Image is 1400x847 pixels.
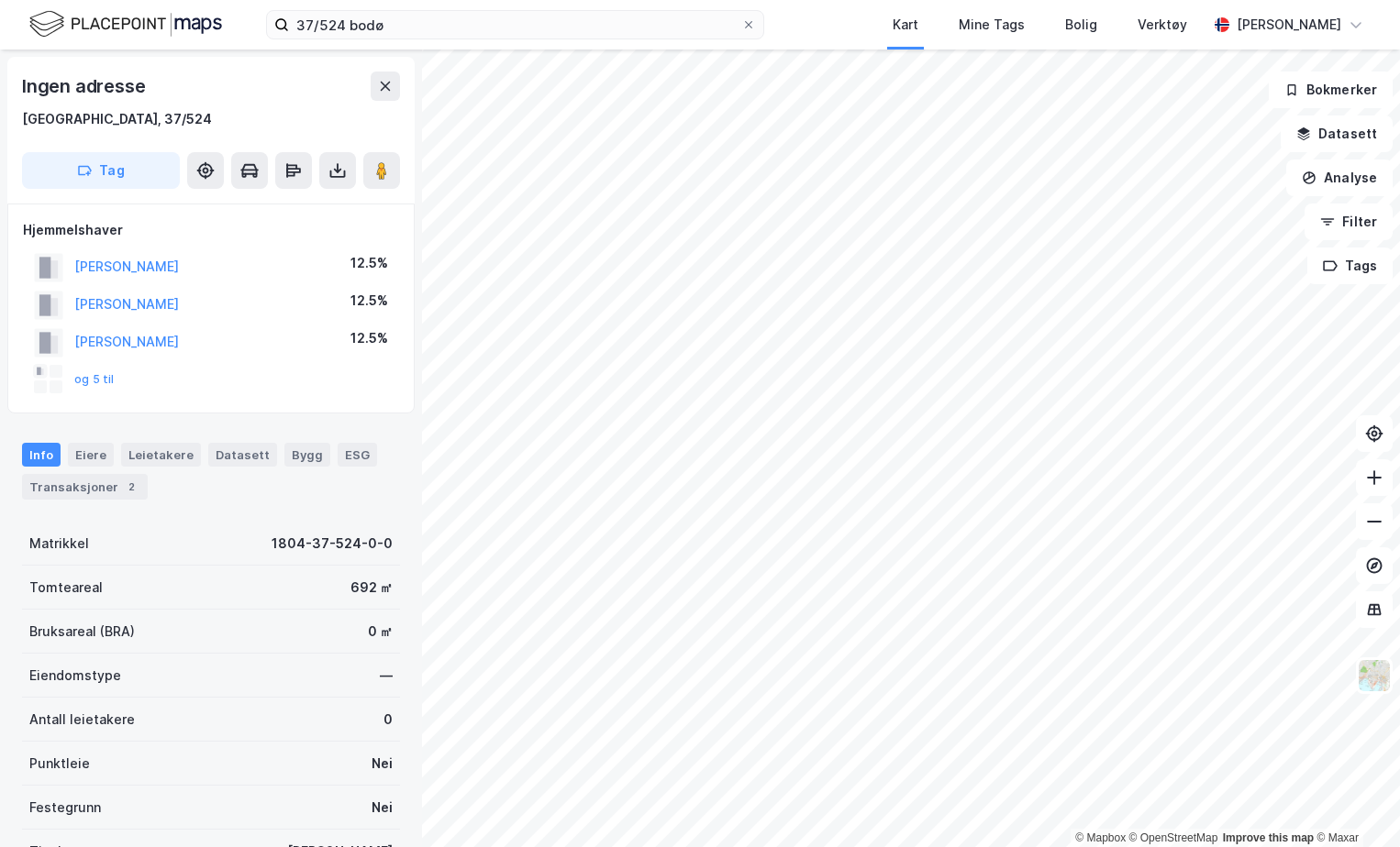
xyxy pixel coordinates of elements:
div: Verktøy [1138,14,1187,36]
img: logo.f888ab2527a4732fd821a326f86c7f29.svg [29,8,222,40]
div: Eiere [68,443,114,467]
input: Søk på adresse, matrikkel, gårdeiere, leietakere eller personer [289,11,741,38]
button: Tags [1307,247,1393,284]
div: Kontrollprogram for chat [1308,759,1400,847]
div: Antall leietakere [29,709,135,731]
a: Mapbox [1075,831,1126,844]
div: Ingen adresse [22,71,149,101]
div: Leietakere [121,443,201,467]
div: Bolig [1065,14,1097,36]
div: Info [22,443,61,467]
div: [GEOGRAPHIC_DATA], 37/524 [22,108,212,130]
div: Datasett [208,443,277,467]
iframe: Chat Widget [1308,759,1400,847]
div: Bygg [284,443,330,467]
div: 1804-37-524-0-0 [272,533,393,555]
div: ESG [338,443,377,467]
div: — [380,665,393,687]
button: Analyse [1286,159,1393,196]
button: Tag [22,152,180,189]
div: Bruksareal (BRA) [29,621,135,643]
div: Punktleie [29,753,90,775]
div: 0 [383,709,393,731]
div: Nei [372,753,393,775]
div: Eiendomstype [29,665,121,687]
div: Transaksjoner [22,474,148,500]
div: Festegrunn [29,797,101,819]
div: Tomteareal [29,577,103,599]
div: 0 ㎡ [368,621,393,643]
a: OpenStreetMap [1129,831,1218,844]
div: 2 [122,478,140,496]
a: Improve this map [1223,831,1314,844]
div: 12.5% [350,290,388,312]
div: [PERSON_NAME] [1237,14,1341,36]
div: Kart [893,14,918,36]
div: Nei [372,797,393,819]
div: 12.5% [350,327,388,349]
button: Bokmerker [1269,71,1393,108]
div: Matrikkel [29,533,89,555]
button: Filter [1305,203,1393,240]
div: Mine Tags [959,14,1025,36]
div: Hjemmelshaver [23,219,399,241]
button: Datasett [1281,115,1393,152]
div: 692 ㎡ [350,577,393,599]
img: Z [1357,658,1392,693]
div: 12.5% [350,252,388,274]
